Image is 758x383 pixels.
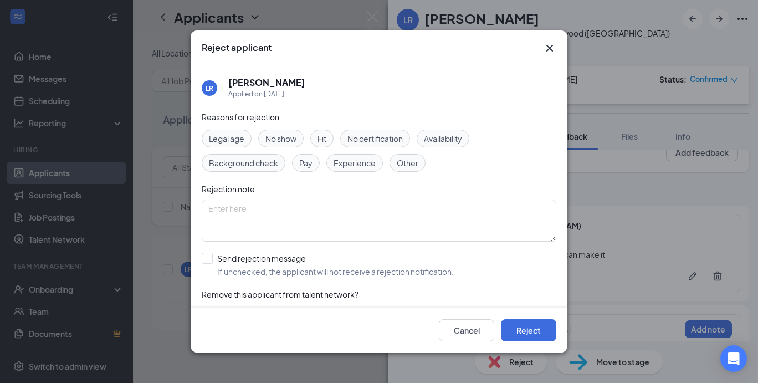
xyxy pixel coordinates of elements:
span: Availability [424,132,462,145]
span: Remove this applicant from talent network? [202,289,358,299]
span: Other [397,157,418,169]
span: Legal age [209,132,244,145]
button: Reject [501,319,556,341]
span: Reasons for rejection [202,112,279,122]
span: Fit [317,132,326,145]
button: Close [543,42,556,55]
button: Cancel [439,319,494,341]
span: Rejection note [202,184,255,194]
span: Pay [299,157,313,169]
span: No show [265,132,296,145]
div: Applied on [DATE] [228,89,305,100]
span: No certification [347,132,403,145]
h3: Reject applicant [202,42,272,54]
h5: [PERSON_NAME] [228,76,305,89]
span: Experience [334,157,376,169]
span: Background check [209,157,278,169]
div: LR [206,84,213,93]
svg: Cross [543,42,556,55]
div: Open Intercom Messenger [720,345,747,372]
